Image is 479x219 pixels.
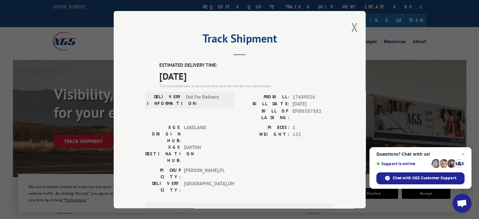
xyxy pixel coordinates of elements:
[393,175,456,181] span: Chat with XGS Customer Support
[145,167,181,180] label: PICKUP CITY:
[453,194,471,213] div: Open chat
[184,167,226,180] span: [PERSON_NAME] , FL
[293,93,334,101] span: 17689026
[293,131,334,138] span: 133
[186,93,228,107] span: Out For Delivery
[159,83,334,89] div: The estimated time is using the time zone for the delivery destination.
[145,34,334,46] h2: Track Shipment
[351,19,358,36] button: Close modal
[159,62,334,69] label: ESTIMATED DELIVERY TIME:
[376,152,465,157] span: Questions? Chat with us!
[159,69,334,83] span: [DATE]
[184,180,226,193] span: [GEOGRAPHIC_DATA] , OH
[145,124,181,144] label: XGS ORIGIN HUB:
[240,101,289,108] label: BILL DATE:
[145,180,181,193] label: DELIVERY CITY:
[293,107,334,121] span: EFI00387882
[147,93,183,107] label: DELIVERY INFORMATION:
[240,124,289,131] label: PIECES:
[184,144,226,164] span: DAYTON
[293,124,334,131] span: 1
[459,150,467,158] span: Close chat
[376,161,429,166] span: Support is online
[293,101,334,108] span: [DATE]
[240,107,289,121] label: BILL OF LADING:
[376,172,465,184] div: Chat with XGS Customer Support
[240,93,289,101] label: PROBILL:
[240,131,289,138] label: WEIGHT:
[145,144,181,164] label: XGS DESTINATION HUB:
[184,124,226,144] span: LAKELAND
